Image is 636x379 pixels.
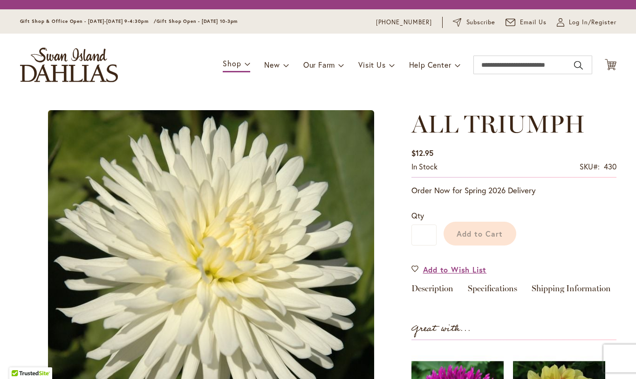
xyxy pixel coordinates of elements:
[411,109,585,139] span: ALL TRIUMPH
[303,60,335,70] span: Our Farm
[411,148,433,158] span: $12.95
[580,161,600,171] strong: SKU
[411,185,616,196] p: Order Now for Spring 2026 Delivery
[411,161,438,171] span: In stock
[376,18,432,27] a: [PHONE_NUMBER]
[409,60,451,70] span: Help Center
[411,161,438,172] div: Availability
[264,60,280,70] span: New
[532,284,611,298] a: Shipping Information
[411,264,487,275] a: Add to Wish List
[157,18,238,24] span: Gift Shop Open - [DATE] 10-3pm
[468,284,517,298] a: Specifications
[574,58,582,73] button: Search
[604,161,616,172] div: 430
[411,284,616,298] div: Detailed Product Info
[569,18,616,27] span: Log In/Register
[411,321,471,337] strong: Great with...
[411,284,453,298] a: Description
[358,60,385,70] span: Visit Us
[411,211,424,220] span: Qty
[223,58,241,68] span: Shop
[466,18,496,27] span: Subscribe
[506,18,547,27] a: Email Us
[520,18,547,27] span: Email Us
[453,18,495,27] a: Subscribe
[557,18,616,27] a: Log In/Register
[20,18,157,24] span: Gift Shop & Office Open - [DATE]-[DATE] 9-4:30pm /
[20,48,118,82] a: store logo
[423,264,487,275] span: Add to Wish List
